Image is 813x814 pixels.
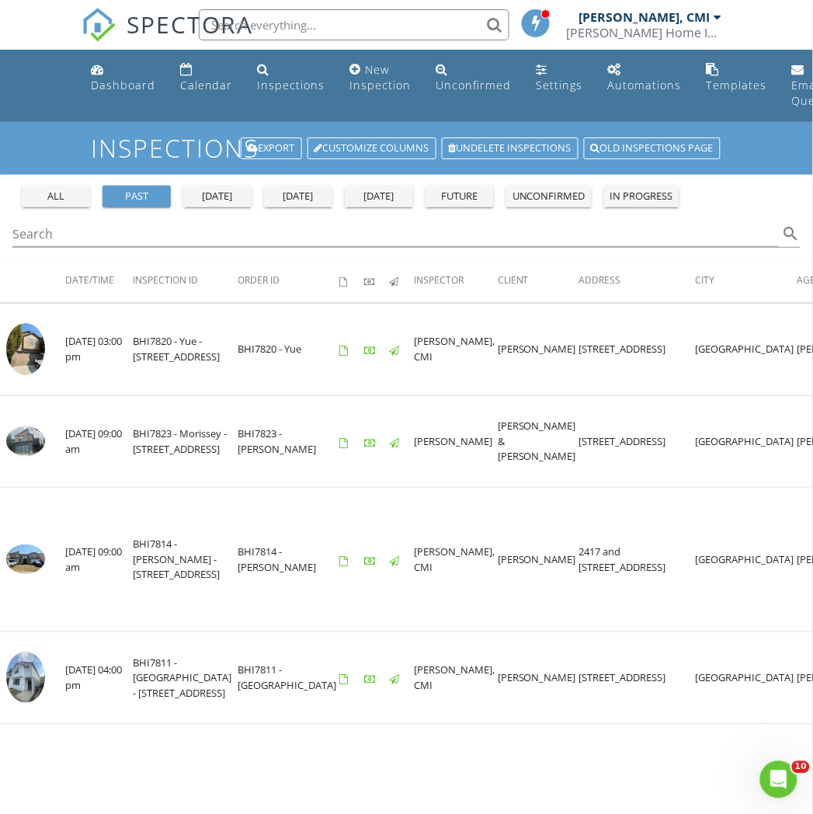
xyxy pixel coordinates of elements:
[238,395,339,488] td: BHI7823 - [PERSON_NAME]
[6,426,45,456] img: 9363693%2Fcover_photos%2FJ1bbv4fkitgRfxpg7a7q%2Fsmall.jpg
[264,186,332,207] button: [DATE]
[199,9,509,40] input: Search everything...
[65,395,133,488] td: [DATE] 09:00 am
[602,56,688,100] a: Automations (Basic)
[579,304,696,396] td: [STREET_ADDRESS]
[696,488,797,632] td: [GEOGRAPHIC_DATA]
[389,259,414,303] th: Published: Not sorted.
[414,632,498,725] td: [PERSON_NAME], CMI
[102,186,171,207] button: past
[707,78,767,92] div: Templates
[364,259,389,303] th: Paid: Not sorted.
[109,189,165,204] div: past
[696,304,797,396] td: [GEOGRAPHIC_DATA]
[760,761,797,798] iframe: Intercom live chat
[537,78,583,92] div: Settings
[530,56,589,100] a: Settings
[133,632,238,725] td: BHI7811 - [GEOGRAPHIC_DATA] - [STREET_ADDRESS]
[610,189,673,204] div: in progress
[344,56,418,100] a: New Inspection
[252,56,332,100] a: Inspections
[174,56,239,100] a: Calendar
[604,186,679,207] button: in progress
[498,395,579,488] td: [PERSON_NAME] & [PERSON_NAME]
[85,56,162,100] a: Dashboard
[579,273,621,287] span: Address
[238,273,280,287] span: Order ID
[608,78,682,92] div: Automations
[133,304,238,396] td: BHI7820 - Yue - [STREET_ADDRESS]
[436,78,512,92] div: Unconfirmed
[432,189,488,204] div: future
[566,25,721,40] div: Bennett Home Inspections LLC
[498,632,579,725] td: [PERSON_NAME]
[414,395,498,488] td: [PERSON_NAME]
[258,78,325,92] div: Inspections
[65,273,114,287] span: Date/Time
[578,9,710,25] div: [PERSON_NAME], CMI
[307,137,436,159] a: Customize Columns
[238,259,339,303] th: Order ID: Not sorted.
[414,304,498,396] td: [PERSON_NAME], CMI
[700,56,773,100] a: Templates
[351,189,407,204] div: [DATE]
[127,8,254,40] span: SPECTORA
[82,8,116,42] img: The Best Home Inspection Software - Spectora
[579,632,696,725] td: [STREET_ADDRESS]
[696,259,797,303] th: City: Not sorted.
[426,186,494,207] button: future
[512,189,585,204] div: unconfirmed
[414,488,498,632] td: [PERSON_NAME], CMI
[238,488,339,632] td: BHI7814 - [PERSON_NAME]
[270,189,326,204] div: [DATE]
[65,488,133,632] td: [DATE] 09:00 am
[6,652,45,704] img: 9326427%2Fcover_photos%2FE0EhwQBgTB6fw83LoYeZ%2Fsmall.jpg
[189,189,245,204] div: [DATE]
[65,259,133,303] th: Date/Time: Not sorted.
[792,761,810,774] span: 10
[92,134,722,162] h1: Inspections
[238,632,339,725] td: BHI7811 - [GEOGRAPHIC_DATA]
[241,137,302,159] a: Export
[22,186,90,207] button: all
[350,62,412,92] div: New Inspection
[6,323,45,375] img: 9360472%2Fcover_photos%2FoQUtHIxOKu9Uw0xsBBKL%2Fsmall.jpg
[696,632,797,725] td: [GEOGRAPHIC_DATA]
[579,488,696,632] td: 2417 and [STREET_ADDRESS]
[12,221,779,247] input: Search
[498,273,529,287] span: Client
[442,137,578,159] a: Undelete inspections
[339,259,364,303] th: Agreements signed: Not sorted.
[133,395,238,488] td: BHI7823 - Morissey - [STREET_ADDRESS]
[28,189,84,204] div: all
[696,273,715,287] span: City
[430,56,518,100] a: Unconfirmed
[498,259,579,303] th: Client: Not sorted.
[82,21,254,54] a: SPECTORA
[6,544,45,574] img: 9334354%2Fcover_photos%2FBYA9oOUItOA0F34dohVF%2Fsmall.jpg
[65,632,133,725] td: [DATE] 04:00 pm
[584,137,721,159] a: Old inspections page
[696,395,797,488] td: [GEOGRAPHIC_DATA]
[498,488,579,632] td: [PERSON_NAME]
[91,78,155,92] div: Dashboard
[65,304,133,396] td: [DATE] 03:00 pm
[183,186,252,207] button: [DATE]
[498,304,579,396] td: [PERSON_NAME]
[579,259,696,303] th: Address: Not sorted.
[180,78,233,92] div: Calendar
[345,186,413,207] button: [DATE]
[414,273,464,287] span: Inspector
[133,273,198,287] span: Inspection ID
[414,259,498,303] th: Inspector: Not sorted.
[579,395,696,488] td: [STREET_ADDRESS]
[782,224,801,243] i: search
[238,304,339,396] td: BHI7820 - Yue
[133,488,238,632] td: BHI7814 - [PERSON_NAME] - [STREET_ADDRESS]
[506,186,592,207] button: unconfirmed
[133,259,238,303] th: Inspection ID: Not sorted.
